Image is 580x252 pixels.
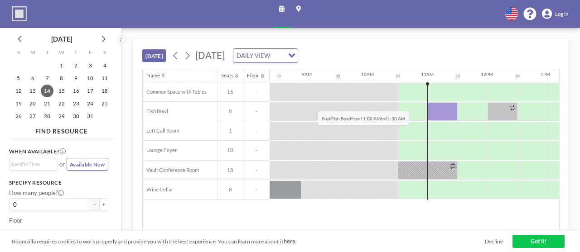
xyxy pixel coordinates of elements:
[67,158,108,171] button: Available Now
[143,147,177,153] span: Lounge Foyer
[55,59,68,72] span: Wednesday, October 1, 2025
[84,59,97,72] span: Friday, October 3, 2025
[542,9,568,19] a: Log in
[272,51,283,61] input: Search for option
[218,128,243,134] span: 1
[243,186,270,193] span: -
[218,108,243,114] span: 8
[99,198,108,211] button: +
[12,72,25,85] span: Sunday, October 5, 2025
[233,49,298,62] div: Search for option
[10,160,53,168] input: Search for option
[84,110,97,123] span: Friday, October 31, 2025
[26,85,39,97] span: Monday, October 13, 2025
[10,158,58,170] div: Search for option
[143,167,199,173] span: Vault Conference Room
[70,72,82,85] span: Thursday, October 9, 2025
[26,110,39,123] span: Monday, October 27, 2025
[97,48,112,59] div: S
[243,128,270,134] span: -
[12,238,485,245] span: Roomzilla requires cookies to work properly and provide you with the best experience. You can lea...
[11,48,26,59] div: S
[455,74,460,78] div: 30
[98,72,111,85] span: Saturday, October 11, 2025
[41,97,53,110] span: Tuesday, October 21, 2025
[421,71,434,77] div: 11AM
[247,72,259,79] div: Floor
[218,186,243,193] span: 8
[9,217,22,224] label: Floor
[336,74,340,78] div: 30
[396,74,400,78] div: 30
[302,71,312,77] div: 9AM
[9,125,114,135] h4: FIND RESOURCE
[70,110,82,123] span: Thursday, October 30, 2025
[59,161,65,168] span: or
[41,85,53,97] span: Tuesday, October 14, 2025
[26,72,39,85] span: Monday, October 6, 2025
[84,97,97,110] span: Friday, October 24, 2025
[90,198,99,211] button: -
[276,74,281,78] div: 30
[9,189,64,196] label: How many people?
[25,48,40,59] div: M
[485,238,503,245] a: Decline
[385,116,405,121] b: 11:30 AM
[218,167,243,173] span: 18
[55,85,68,97] span: Wednesday, October 15, 2025
[12,97,25,110] span: Sunday, October 19, 2025
[70,97,82,110] span: Thursday, October 23, 2025
[98,85,111,97] span: Saturday, October 18, 2025
[143,89,207,95] span: Common Space with Tables
[12,110,25,123] span: Sunday, October 26, 2025
[83,48,97,59] div: F
[12,6,27,21] img: organization-logo
[515,74,520,78] div: 30
[84,72,97,85] span: Friday, October 10, 2025
[9,180,108,186] h3: Specify resource
[143,186,174,193] span: Wine Cellar
[143,108,168,114] span: Fish Bowl
[243,89,270,95] span: -
[98,97,111,110] span: Saturday, October 25, 2025
[51,33,72,45] div: [DATE]
[235,51,272,61] span: DAILY VIEW
[70,162,105,167] span: Available Now
[195,50,225,61] span: [DATE]
[41,72,53,85] span: Tuesday, October 7, 2025
[146,72,160,79] div: Name
[331,116,351,121] b: Fish Bowl
[318,111,409,126] span: Book from to
[143,128,179,134] span: Left Call Room
[243,167,270,173] span: -
[361,71,374,77] div: 10AM
[70,85,82,97] span: Thursday, October 16, 2025
[243,147,270,153] span: -
[26,97,39,110] span: Monday, October 20, 2025
[55,72,68,85] span: Wednesday, October 8, 2025
[284,238,297,245] a: here.
[55,110,68,123] span: Wednesday, October 29, 2025
[69,48,83,59] div: T
[555,11,568,17] span: Log in
[221,72,233,79] div: Seats
[55,97,68,110] span: Wednesday, October 22, 2025
[41,110,53,123] span: Tuesday, October 28, 2025
[243,108,270,114] span: -
[142,49,166,62] button: [DATE]
[70,59,82,72] span: Thursday, October 2, 2025
[541,71,550,77] div: 1PM
[54,48,69,59] div: W
[218,89,243,95] span: 16
[481,71,493,77] div: 12PM
[360,116,381,121] b: 11:00 AM
[512,235,565,248] a: Got it!
[12,85,25,97] span: Sunday, October 12, 2025
[98,59,111,72] span: Saturday, October 4, 2025
[84,85,97,97] span: Friday, October 17, 2025
[218,147,243,153] span: 10
[40,48,54,59] div: T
